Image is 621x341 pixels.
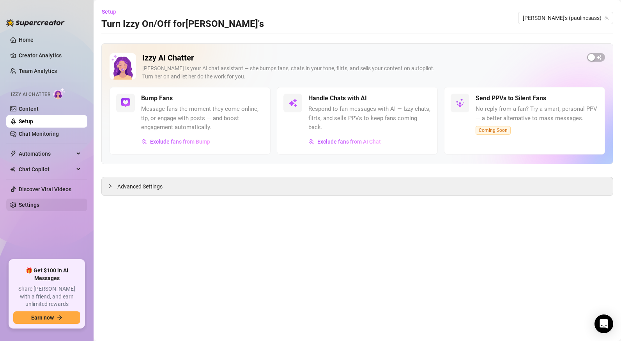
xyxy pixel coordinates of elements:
button: Setup [101,5,122,18]
span: Exclude fans from AI Chat [317,139,381,145]
a: Team Analytics [19,68,57,74]
a: Settings [19,202,39,208]
button: Exclude fans from Bump [141,135,211,148]
img: svg%3e [142,139,147,144]
a: Discover Viral Videos [19,186,71,192]
span: Izzy AI Chatter [11,91,50,98]
a: Home [19,37,34,43]
span: Pauline's (paulinesass) [523,12,609,24]
img: svg%3e [309,139,314,144]
div: Open Intercom Messenger [594,314,613,333]
img: svg%3e [121,98,130,108]
span: No reply from a fan? Try a smart, personal PPV — a better alternative to mass messages. [476,105,598,123]
img: Izzy AI Chatter [110,53,136,80]
span: Respond to fan messages with AI — Izzy chats, flirts, and sells PPVs to keep fans coming back. [308,105,431,132]
span: Chat Copilot [19,163,74,176]
span: Earn now [31,314,54,321]
img: logo-BBDzfeDw.svg [6,19,65,27]
h3: Turn Izzy On/Off for [PERSON_NAME]'s [101,18,264,30]
img: svg%3e [455,98,465,108]
h2: Izzy AI Chatter [142,53,581,63]
div: collapsed [108,182,117,190]
a: Creator Analytics [19,49,81,62]
span: Advanced Settings [117,182,163,191]
span: thunderbolt [10,151,16,157]
span: Coming Soon [476,126,511,135]
button: Earn nowarrow-right [13,311,80,324]
a: Content [19,106,39,112]
span: Automations [19,147,74,160]
span: arrow-right [57,315,62,320]
div: [PERSON_NAME] is your AI chat assistant — she bumps fans, chats in your tone, flirts, and sells y... [142,64,581,81]
h5: Send PPVs to Silent Fans [476,94,546,103]
span: collapsed [108,184,113,188]
span: Share [PERSON_NAME] with a friend, and earn unlimited rewards [13,285,80,308]
img: Chat Copilot [10,167,15,172]
span: Setup [102,9,116,15]
a: Chat Monitoring [19,131,59,137]
img: AI Chatter [53,88,65,99]
h5: Handle Chats with AI [308,94,367,103]
span: team [604,16,609,20]
button: Exclude fans from AI Chat [308,135,381,148]
span: Message fans the moment they come online, tip, or engage with posts — and boost engagement automa... [141,105,264,132]
a: Setup [19,118,33,124]
span: Exclude fans from Bump [150,139,210,145]
span: 🎁 Get $100 in AI Messages [13,267,80,282]
img: svg%3e [288,98,297,108]
h5: Bump Fans [141,94,173,103]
